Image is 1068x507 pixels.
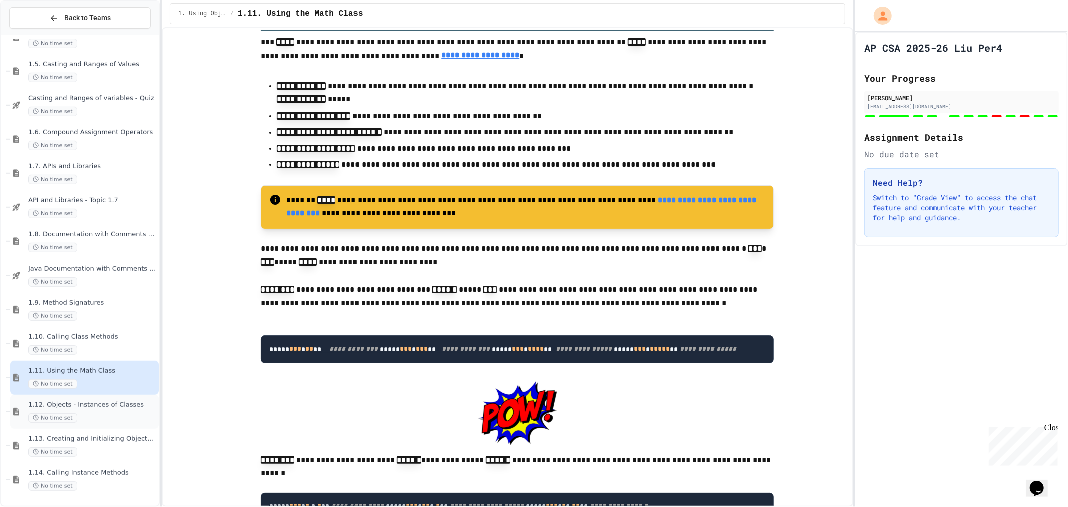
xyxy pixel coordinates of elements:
[238,8,363,20] span: 1.11. Using the Math Class
[28,277,77,287] span: No time set
[28,141,77,150] span: No time set
[985,423,1058,466] iframe: chat widget
[867,93,1056,102] div: [PERSON_NAME]
[28,367,157,375] span: 1.11. Using the Math Class
[28,128,157,137] span: 1.6. Compound Assignment Operators
[28,39,77,48] span: No time set
[28,162,157,171] span: 1.7. APIs and Libraries
[864,130,1059,144] h2: Assignment Details
[28,209,77,218] span: No time set
[28,73,77,82] span: No time set
[864,41,1002,55] h1: AP CSA 2025-26 Liu Per4
[28,481,77,491] span: No time set
[1026,467,1058,497] iframe: chat widget
[178,10,226,18] span: 1. Using Objects and Methods
[28,265,157,273] span: Java Documentation with Comments - Topic 1.8
[28,311,77,321] span: No time set
[28,333,157,341] span: 1.10. Calling Class Methods
[28,379,77,389] span: No time set
[28,447,77,457] span: No time set
[28,94,157,103] span: Casting and Ranges of variables - Quiz
[873,177,1050,189] h3: Need Help?
[864,71,1059,85] h2: Your Progress
[28,243,77,252] span: No time set
[28,413,77,423] span: No time set
[28,345,77,355] span: No time set
[863,4,894,27] div: My Account
[873,193,1050,223] p: Switch to "Grade View" to access the chat feature and communicate with your teacher for help and ...
[28,401,157,409] span: 1.12. Objects - Instances of Classes
[64,13,111,23] span: Back to Teams
[28,196,157,205] span: API and Libraries - Topic 1.7
[864,148,1059,160] div: No due date set
[28,60,157,69] span: 1.5. Casting and Ranges of Values
[28,107,77,116] span: No time set
[28,230,157,239] span: 1.8. Documentation with Comments and Preconditions
[867,103,1056,110] div: [EMAIL_ADDRESS][DOMAIN_NAME]
[4,4,69,64] div: Chat with us now!Close
[28,299,157,307] span: 1.9. Method Signatures
[28,435,157,443] span: 1.13. Creating and Initializing Objects: Constructors
[28,469,157,477] span: 1.14. Calling Instance Methods
[9,7,151,29] button: Back to Teams
[28,175,77,184] span: No time set
[230,10,234,18] span: /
